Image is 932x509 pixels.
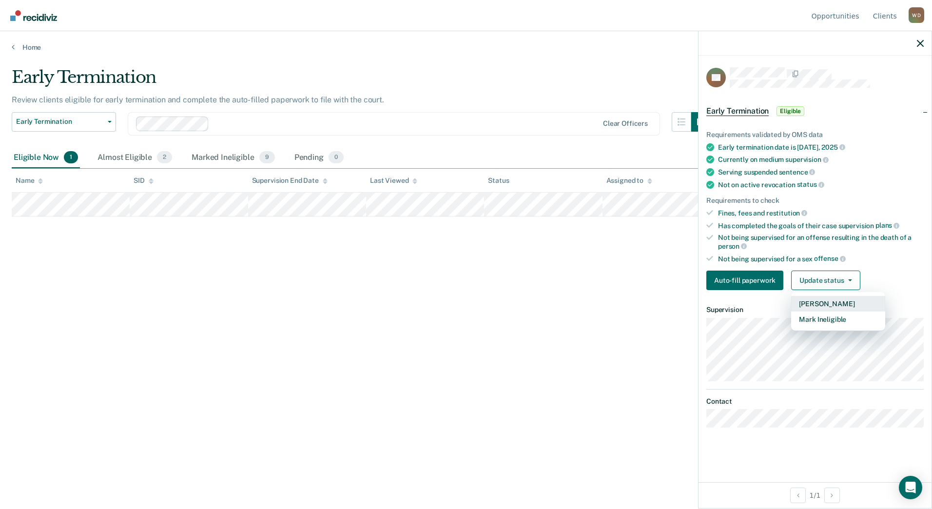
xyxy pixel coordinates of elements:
span: Eligible [777,106,804,116]
div: Name [16,176,43,185]
div: Requirements validated by OMS data [706,131,924,139]
button: Mark Ineligible [791,312,885,327]
div: Not being supervised for an offense resulting in the death of a [718,234,924,250]
div: SID [134,176,154,185]
button: Auto-fill paperwork [706,271,783,290]
a: Home [12,43,920,52]
div: Early termination date is [DATE], [718,143,924,152]
div: Fines, fees and [718,209,924,217]
div: Pending [292,147,346,169]
span: 1 [64,151,78,164]
a: Navigate to form link [706,271,787,290]
div: Not being supervised for a sex [718,254,924,263]
div: 1 / 1 [699,482,932,508]
span: 0 [329,151,344,164]
div: Assigned to [606,176,652,185]
div: Requirements to check [706,196,924,205]
div: Early TerminationEligible [699,96,932,127]
span: restitution [766,209,807,217]
span: plans [875,221,899,229]
div: W D [909,7,924,23]
div: Has completed the goals of their case supervision [718,221,924,230]
div: Serving suspended [718,168,924,176]
span: person [718,242,747,250]
span: 2025 [821,143,845,151]
button: Previous Opportunity [790,488,806,503]
div: Currently on medium [718,155,924,164]
button: Next Opportunity [824,488,840,503]
div: Early Termination [12,67,711,95]
dt: Contact [706,397,924,406]
div: Clear officers [603,119,648,128]
div: Marked Ineligible [190,147,277,169]
span: Early Termination [16,117,104,126]
div: Almost Eligible [96,147,174,169]
span: supervision [785,156,828,163]
span: offense [814,254,846,262]
span: Early Termination [706,106,769,116]
img: Recidiviz [10,10,57,21]
button: Update status [791,271,860,290]
div: Eligible Now [12,147,80,169]
span: status [797,180,824,188]
div: Supervision End Date [252,176,328,185]
span: sentence [779,168,815,176]
dt: Supervision [706,306,924,314]
span: 2 [157,151,172,164]
div: Dropdown Menu [791,292,885,331]
div: Last Viewed [370,176,417,185]
div: Not on active revocation [718,180,924,189]
p: Review clients eligible for early termination and complete the auto-filled paperwork to file with... [12,95,384,104]
button: Profile dropdown button [909,7,924,23]
button: [PERSON_NAME] [791,296,885,312]
span: 9 [259,151,275,164]
div: Open Intercom Messenger [899,476,922,499]
div: Status [488,176,509,185]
